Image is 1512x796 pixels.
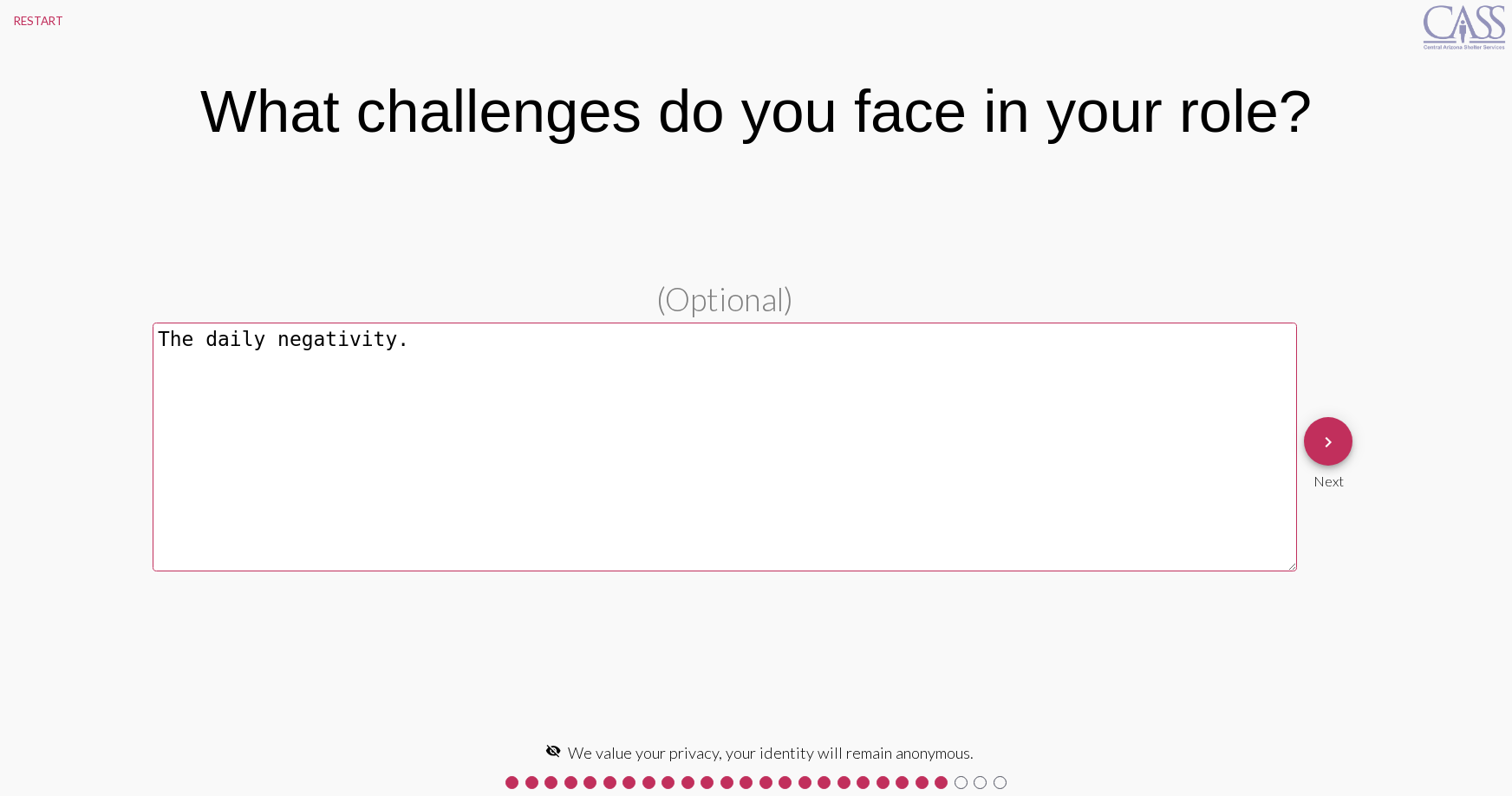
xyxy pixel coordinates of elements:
mat-icon: keyboard_arrow_right [1318,432,1339,453]
span: (Optional) [656,280,793,318]
img: CASS-logo_BLUE_WEB.png [1421,4,1508,50]
mat-icon: visibility_off [545,743,561,759]
div: What challenges do you face in your role? [200,77,1312,146]
span: We value your privacy, your identity will remain anonymous. [568,743,974,762]
div: Next [1304,466,1352,489]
